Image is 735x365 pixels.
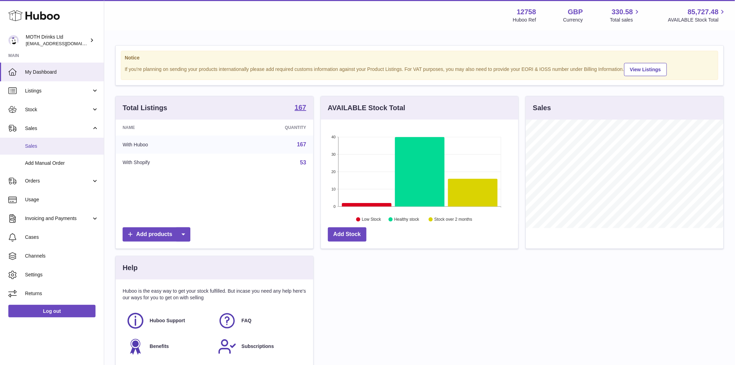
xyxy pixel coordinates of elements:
[26,41,102,46] span: [EMAIL_ADDRESS][DOMAIN_NAME]
[668,17,727,23] span: AVAILABLE Stock Total
[123,288,306,301] p: Huboo is the easy way to get your stock fulfilled. But incase you need any help here's our ways f...
[25,88,91,94] span: Listings
[25,178,91,184] span: Orders
[25,125,91,132] span: Sales
[25,253,99,259] span: Channels
[150,343,169,350] span: Benefits
[25,215,91,222] span: Invoicing and Payments
[517,7,536,17] strong: 12758
[25,106,91,113] span: Stock
[116,120,222,136] th: Name
[331,135,336,139] text: 40
[610,17,641,23] span: Total sales
[241,343,274,350] span: Subscriptions
[222,120,313,136] th: Quantity
[295,104,306,111] strong: 167
[25,271,99,278] span: Settings
[610,7,641,23] a: 330.58 Total sales
[297,141,306,147] a: 167
[612,7,633,17] span: 330.58
[434,217,472,222] text: Stock over 2 months
[218,311,303,330] a: FAQ
[25,196,99,203] span: Usage
[331,187,336,191] text: 10
[331,152,336,156] text: 30
[126,311,211,330] a: Huboo Support
[513,17,536,23] div: Huboo Ref
[328,103,405,113] h3: AVAILABLE Stock Total
[25,143,99,149] span: Sales
[328,227,366,242] a: Add Stock
[8,305,96,317] a: Log out
[668,7,727,23] a: 85,727.48 AVAILABLE Stock Total
[533,103,551,113] h3: Sales
[123,103,167,113] h3: Total Listings
[295,104,306,112] a: 167
[300,160,306,165] a: 53
[394,217,420,222] text: Healthy stock
[331,170,336,174] text: 20
[150,317,185,324] span: Huboo Support
[218,337,303,356] a: Subscriptions
[25,69,99,75] span: My Dashboard
[241,317,251,324] span: FAQ
[688,7,719,17] span: 85,727.48
[8,35,19,46] img: internalAdmin-12758@internal.huboo.com
[116,136,222,154] td: With Huboo
[25,290,99,297] span: Returns
[125,55,715,61] strong: Notice
[563,17,583,23] div: Currency
[362,217,381,222] text: Low Stock
[624,63,667,76] a: View Listings
[123,263,138,273] h3: Help
[25,160,99,167] span: Add Manual Order
[568,7,583,17] strong: GBP
[25,234,99,241] span: Cases
[26,34,88,47] div: MOTH Drinks Ltd
[126,337,211,356] a: Benefits
[125,62,715,76] div: If you're planning on sending your products internationally please add required customs informati...
[116,154,222,172] td: With Shopify
[123,227,190,242] a: Add products
[333,204,336,209] text: 0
